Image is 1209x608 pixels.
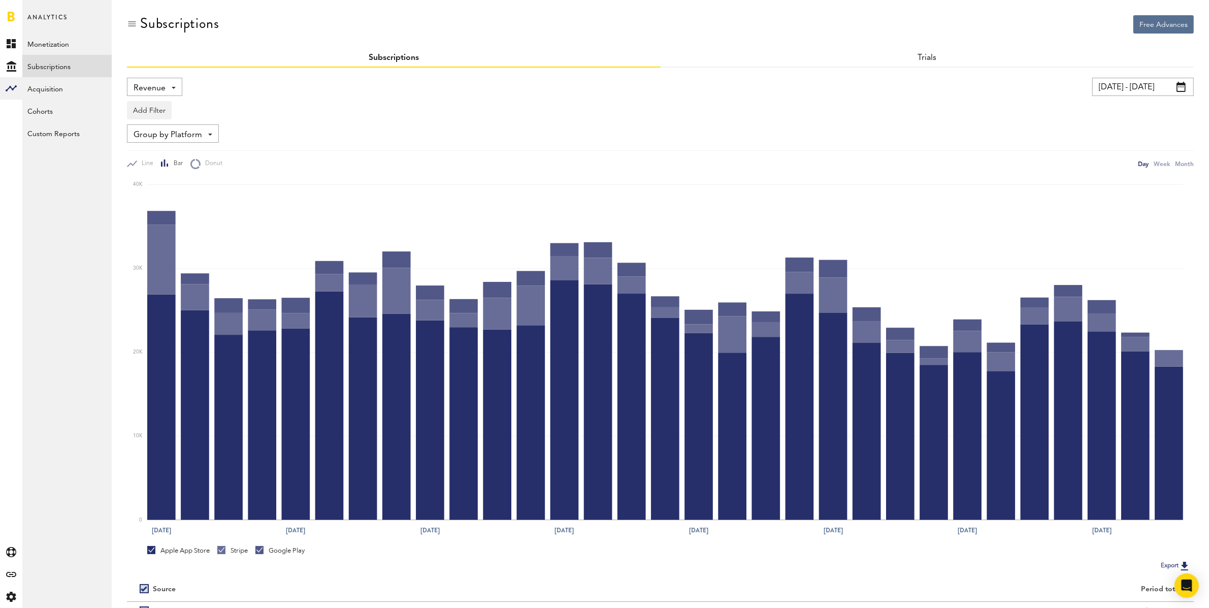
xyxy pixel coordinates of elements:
[27,11,68,33] span: Analytics
[22,77,112,100] a: Acquisition
[133,350,143,355] text: 20K
[420,526,440,535] text: [DATE]
[689,526,708,535] text: [DATE]
[22,55,112,77] a: Subscriptions
[22,122,112,144] a: Custom Reports
[824,526,843,535] text: [DATE]
[1138,158,1149,169] div: Day
[134,80,166,97] span: Revenue
[169,159,183,168] span: Bar
[217,546,248,555] div: Stripe
[139,518,142,523] text: 0
[140,15,219,31] div: Subscriptions
[555,526,574,535] text: [DATE]
[22,33,112,55] a: Monetization
[1174,573,1199,598] div: Open Intercom Messenger
[134,126,202,144] span: Group by Platform
[22,100,112,122] a: Cohorts
[153,585,176,594] div: Source
[286,526,305,535] text: [DATE]
[201,159,222,168] span: Donut
[1092,526,1112,535] text: [DATE]
[369,54,419,62] a: Subscriptions
[152,526,171,535] text: [DATE]
[1158,559,1194,572] button: Export
[1175,158,1194,169] div: Month
[137,159,153,168] span: Line
[1154,158,1170,169] div: Week
[255,546,305,555] div: Google Play
[147,546,210,555] div: Apple App Store
[918,54,936,62] a: Trials
[673,585,1182,594] div: Period total
[133,266,143,271] text: 30K
[74,7,111,16] span: Support
[958,526,977,535] text: [DATE]
[127,101,172,119] button: Add Filter
[1179,560,1191,572] img: Export
[1133,15,1194,34] button: Free Advances
[133,182,143,187] text: 40K
[133,434,143,439] text: 10K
